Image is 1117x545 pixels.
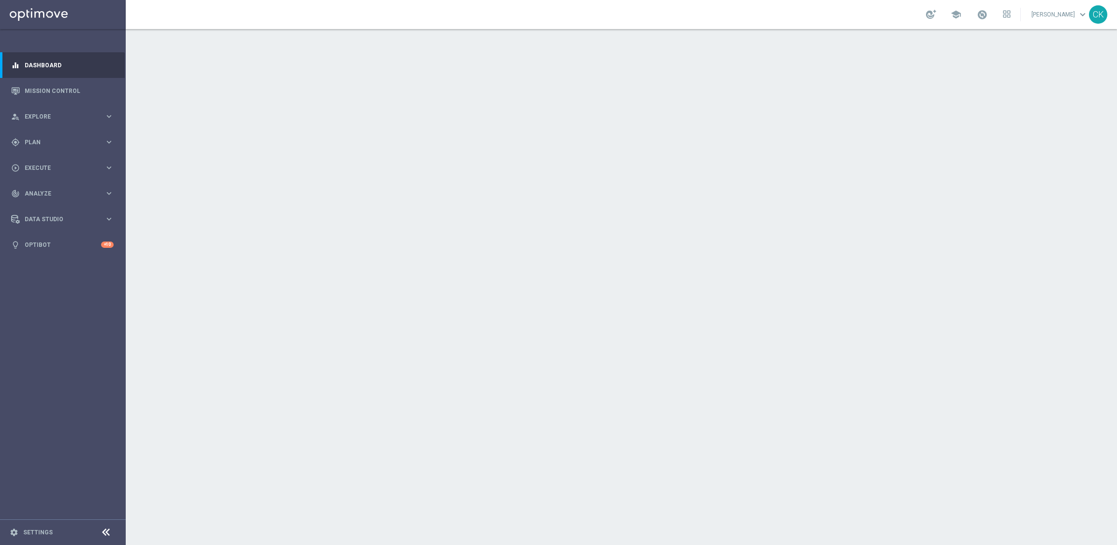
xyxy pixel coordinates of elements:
i: keyboard_arrow_right [104,189,114,198]
div: +10 [101,242,114,248]
div: CK [1089,5,1107,24]
div: Mission Control [11,78,114,104]
i: lightbulb [11,241,20,249]
a: Dashboard [25,52,114,78]
button: lightbulb Optibot +10 [11,241,114,249]
span: Plan [25,139,104,145]
i: settings [10,528,18,537]
span: Analyze [25,191,104,197]
a: [PERSON_NAME]keyboard_arrow_down [1030,7,1089,22]
span: keyboard_arrow_down [1077,9,1088,20]
button: Mission Control [11,87,114,95]
span: Execute [25,165,104,171]
span: Data Studio [25,216,104,222]
div: Execute [11,164,104,172]
span: Explore [25,114,104,120]
i: gps_fixed [11,138,20,147]
a: Optibot [25,232,101,257]
div: Analyze [11,189,104,198]
div: Data Studio [11,215,104,224]
button: Data Studio keyboard_arrow_right [11,215,114,223]
i: equalizer [11,61,20,70]
button: play_circle_outline Execute keyboard_arrow_right [11,164,114,172]
button: track_changes Analyze keyboard_arrow_right [11,190,114,197]
div: Optibot [11,232,114,257]
button: gps_fixed Plan keyboard_arrow_right [11,138,114,146]
i: play_circle_outline [11,164,20,172]
i: person_search [11,112,20,121]
i: keyboard_arrow_right [104,214,114,224]
span: school [951,9,961,20]
i: keyboard_arrow_right [104,163,114,172]
i: track_changes [11,189,20,198]
i: keyboard_arrow_right [104,137,114,147]
div: Explore [11,112,104,121]
i: keyboard_arrow_right [104,112,114,121]
button: person_search Explore keyboard_arrow_right [11,113,114,121]
div: Dashboard [11,52,114,78]
button: equalizer Dashboard [11,61,114,69]
a: Mission Control [25,78,114,104]
a: Settings [23,530,53,535]
div: Plan [11,138,104,147]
